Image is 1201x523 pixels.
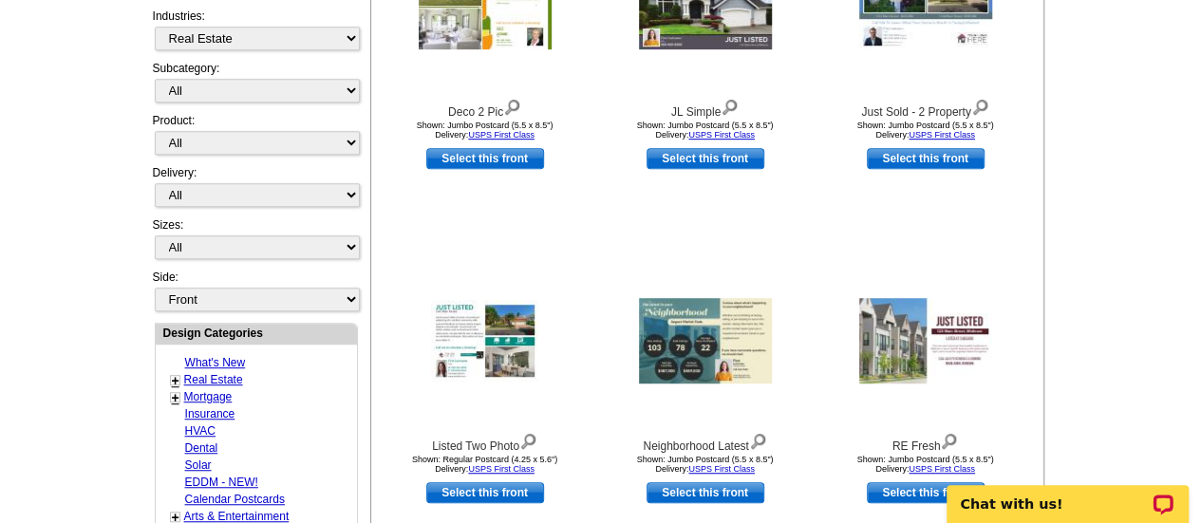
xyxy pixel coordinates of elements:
div: Neighborhood Latest [601,429,810,455]
a: HVAC [185,424,216,438]
a: USPS First Class [909,464,975,474]
img: view design details [721,95,739,116]
img: view design details [519,429,537,450]
div: Shown: Regular Postcard (4.25 x 5.6") Delivery: [381,455,590,474]
img: view design details [971,95,989,116]
a: USPS First Class [468,130,535,140]
div: Sizes: [153,216,358,269]
img: view design details [940,429,958,450]
a: use this design [426,482,544,503]
div: Shown: Jumbo Postcard (5.5 x 8.5") Delivery: [601,455,810,474]
a: + [172,373,179,388]
a: use this design [647,148,764,169]
div: Shown: Jumbo Postcard (5.5 x 8.5") Delivery: [821,455,1030,474]
a: USPS First Class [688,130,755,140]
a: USPS First Class [468,464,535,474]
a: use this design [867,148,985,169]
a: use this design [867,482,985,503]
a: What's New [185,356,246,369]
a: Arts & Entertainment [184,510,290,523]
img: RE Fresh [859,298,992,383]
img: view design details [749,429,767,450]
a: Calendar Postcards [185,493,285,506]
a: EDDM - NEW! [185,476,258,489]
div: Deco 2 Pic [381,95,590,121]
div: Design Categories [156,324,357,342]
div: Shown: Jumbo Postcard (5.5 x 8.5") Delivery: [381,121,590,140]
img: Listed Two Photo [431,300,539,382]
div: Shown: Jumbo Postcard (5.5 x 8.5") Delivery: [601,121,810,140]
div: RE Fresh [821,429,1030,455]
div: Just Sold - 2 Property [821,95,1030,121]
a: Dental [185,441,218,455]
a: USPS First Class [688,464,755,474]
div: Side: [153,269,358,313]
a: USPS First Class [909,130,975,140]
a: use this design [647,482,764,503]
img: Neighborhood Latest [639,298,772,383]
div: Delivery: [153,164,358,216]
div: Subcategory: [153,60,358,112]
div: JL Simple [601,95,810,121]
a: Real Estate [184,373,243,386]
iframe: LiveChat chat widget [934,463,1201,523]
a: Mortgage [184,390,233,403]
a: use this design [426,148,544,169]
a: Insurance [185,407,235,420]
div: Shown: Jumbo Postcard (5.5 x 8.5") Delivery: [821,121,1030,140]
a: + [172,390,179,405]
div: Product: [153,112,358,164]
a: Solar [185,458,212,472]
img: view design details [503,95,521,116]
div: Listed Two Photo [381,429,590,455]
